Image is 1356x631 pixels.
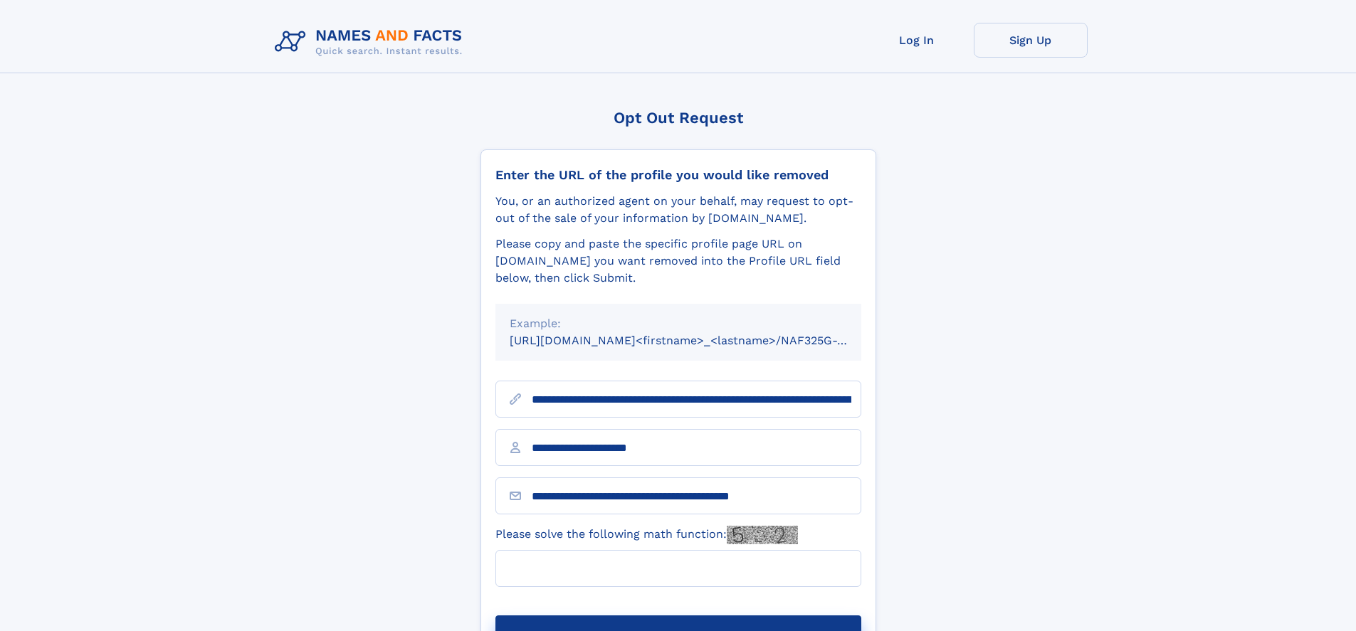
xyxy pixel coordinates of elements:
div: Please copy and paste the specific profile page URL on [DOMAIN_NAME] you want removed into the Pr... [495,235,861,287]
div: Example: [510,315,847,332]
small: [URL][DOMAIN_NAME]<firstname>_<lastname>/NAF325G-xxxxxxxx [510,334,888,347]
div: Enter the URL of the profile you would like removed [495,167,861,183]
div: Opt Out Request [480,109,876,127]
a: Log In [860,23,974,58]
img: Logo Names and Facts [269,23,474,61]
div: You, or an authorized agent on your behalf, may request to opt-out of the sale of your informatio... [495,193,861,227]
label: Please solve the following math function: [495,526,798,544]
a: Sign Up [974,23,1088,58]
